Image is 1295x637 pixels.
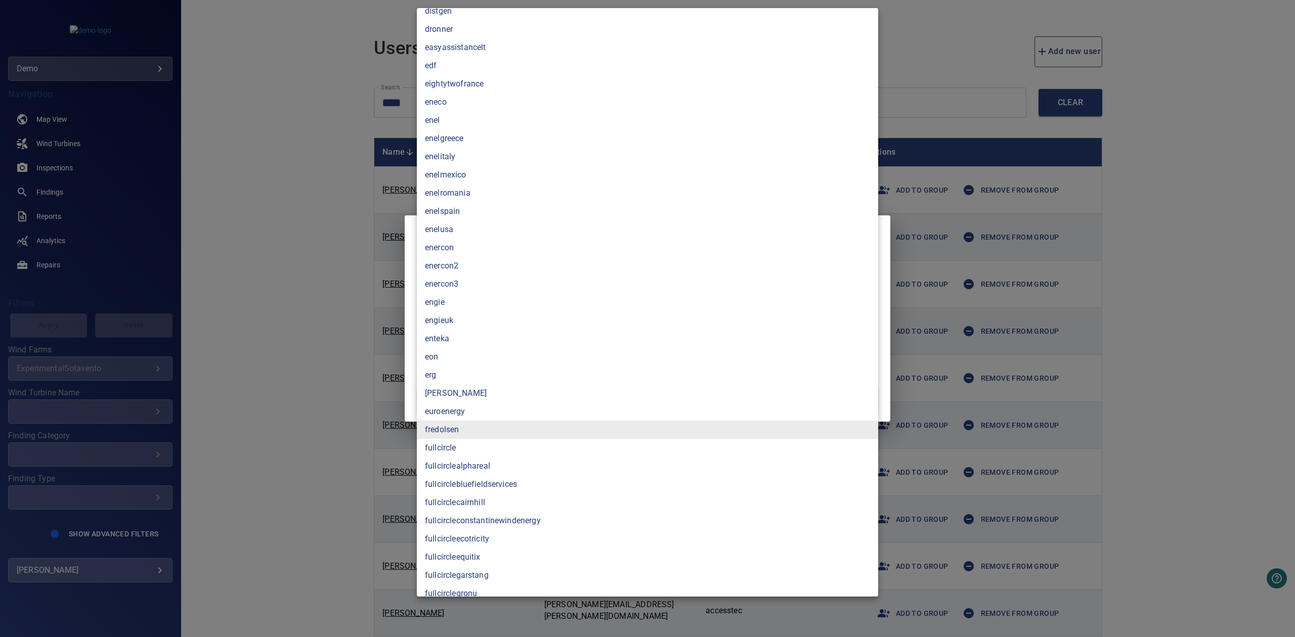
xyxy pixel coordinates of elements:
li: fullcircleecotricity [417,530,878,548]
li: fullcirclebluefieldservices [417,475,878,493]
li: enelusa [417,220,878,239]
li: enercon [417,239,878,257]
li: engieuk [417,311,878,330]
li: eon [417,348,878,366]
li: enteka [417,330,878,348]
li: engie [417,293,878,311]
li: fullcirclealphareal [417,457,878,475]
li: fullcirclegarstang [417,566,878,584]
li: fullcircle [417,439,878,457]
li: dronner [417,20,878,38]
li: [PERSON_NAME] [417,384,878,402]
li: enelspain [417,202,878,220]
li: fullcircleconstantinewindenergy [417,512,878,530]
li: fredolsen [417,421,878,439]
li: fullcirclecairnhill [417,493,878,512]
li: easyassistancelt [417,38,878,57]
li: euroenergy [417,402,878,421]
li: eightytwofrance [417,75,878,93]
li: enercon3 [417,275,878,293]
li: erg [417,366,878,384]
li: fullcirclegronu [417,584,878,603]
li: edf [417,57,878,75]
li: distgen [417,2,878,20]
li: eneco [417,93,878,111]
li: enelmexico [417,166,878,184]
li: enelromania [417,184,878,202]
li: enel [417,111,878,129]
li: fullcircleequitix [417,548,878,566]
li: enelgreece [417,129,878,148]
li: enercon2 [417,257,878,275]
li: enelitaly [417,148,878,166]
